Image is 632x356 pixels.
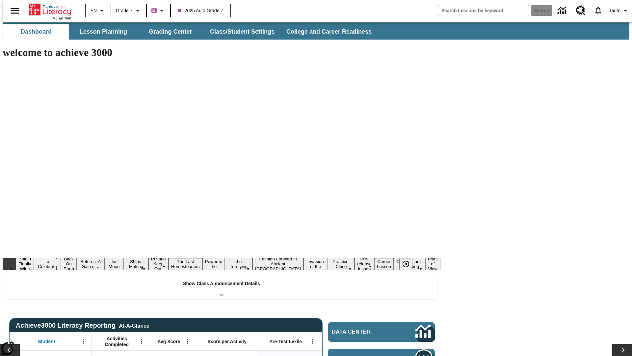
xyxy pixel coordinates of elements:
button: Dashboard [3,24,69,40]
button: Slide 4 Free Returns: A Gain or a Drain? [77,253,104,275]
button: Boost Class color is purple. Change class color [149,5,168,16]
button: Slide 10 Attack of the Terrifying Tomatoes [225,253,252,275]
a: Resource Center, Will open in new tab [572,2,590,19]
button: Slide 14 Pre-release lesson [355,255,374,272]
a: Notifications [590,2,607,19]
div: At-A-Glance [119,322,149,329]
span: Achieve3000 Literacy Reporting [16,322,149,329]
button: Slide 2 Get Ready to Celebrate Juneteenth! [34,253,61,275]
button: Open Menu [308,337,318,346]
button: Slide 1 Britain Finally Wins [16,255,34,272]
button: Slide 8 The Last Homesteaders [169,258,202,270]
a: Data Center [328,322,435,342]
input: search field [438,5,529,16]
span: Pre-Test Lexile [270,339,302,344]
div: Home [29,2,71,20]
button: Slide 9 Solar Power to the People [202,253,225,275]
button: Slide 11 Fashion Forward in Ancient Rome [252,255,303,272]
span: B [152,6,156,15]
p: Show Class Announcement Details [183,280,260,287]
button: Slide 3 Back On Earth [61,255,77,272]
div: SubNavbar [3,24,378,40]
h1: welcome to achieve 3000 [3,46,440,59]
span: Activities Completed [95,336,139,347]
button: Grading Center [138,24,203,40]
button: Slide 6 Cruise Ships: Making Waves [124,253,148,275]
button: Slide 15 Career Lesson [374,258,394,270]
div: Pause [399,258,419,270]
button: Slide 16 The Constitution's Balancing Act [394,253,425,275]
span: Grade 7 [116,7,133,14]
span: NJ Edition [53,16,71,20]
a: Data Center [554,2,572,20]
button: Open side menu [5,1,25,20]
button: Pause [399,258,412,270]
button: Language: EN, Select a language [88,5,109,16]
div: SubNavbar [3,22,629,40]
span: Student [38,339,55,344]
button: Lesson Planning [70,24,136,40]
button: Open Menu [78,337,88,346]
button: Grade: Grade 7, Select a grade [113,5,144,16]
span: Data Center [332,329,393,335]
button: Lesson carousel, Next [612,344,632,356]
button: Slide 7 Private! Keep Out! [148,255,169,272]
span: 2025 Auto Grade 7 [178,7,224,14]
span: Score per Activity [208,339,247,344]
button: College and Career Readiness [281,24,377,40]
button: Open Menu [183,337,193,346]
span: Tauto [609,7,620,14]
div: Show Class Announcement Details [6,276,437,299]
a: Home [29,3,71,16]
button: Slide 5 Time for Moon Rules? [104,253,124,275]
button: Profile/Settings [607,5,632,16]
button: Open Menu [137,337,146,346]
span: Avg Score [157,339,180,344]
button: Slide 13 Mixed Practice: Citing Evidence [328,253,355,275]
span: EN [91,7,97,14]
button: Class/Student Settings [205,24,280,40]
button: Slide 17 Point of View [425,255,440,272]
button: Slide 12 The Invasion of the Free CD [303,253,328,275]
